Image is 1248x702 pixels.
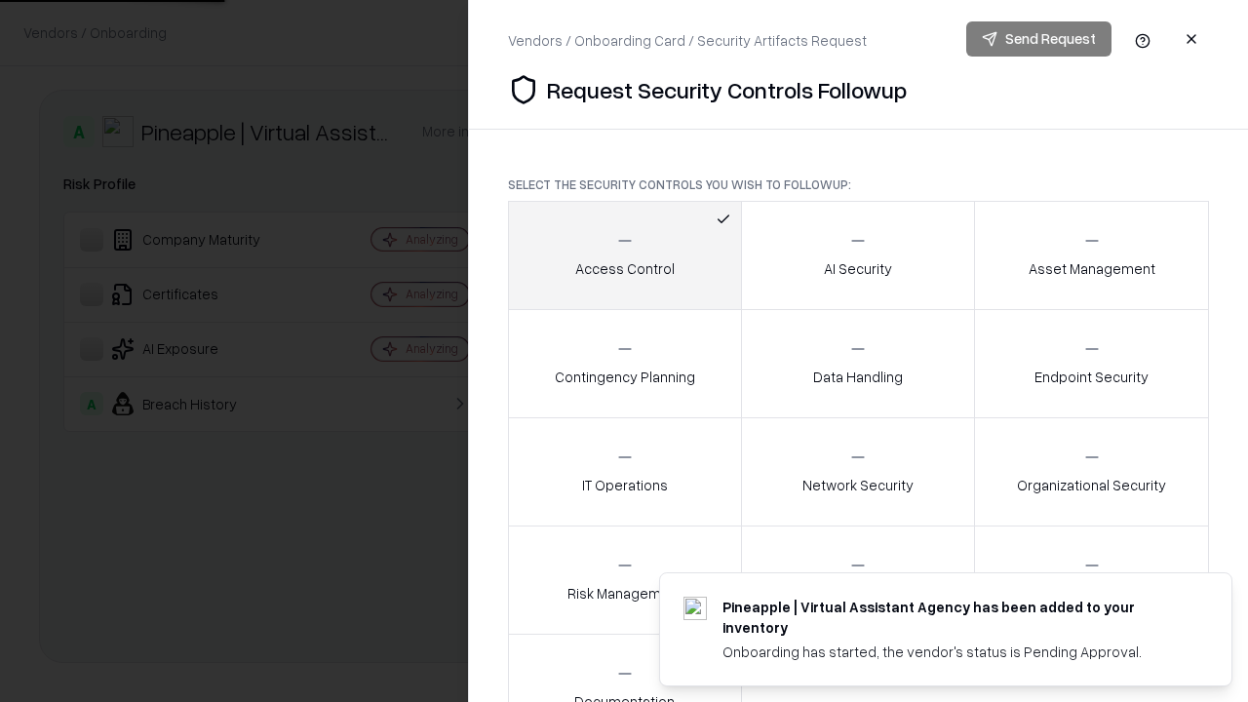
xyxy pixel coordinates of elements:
button: Access Control [508,201,742,310]
button: Contingency Planning [508,309,742,418]
button: AI Security [741,201,976,310]
p: Access Control [575,258,675,279]
p: Request Security Controls Followup [547,74,907,105]
p: Asset Management [1029,258,1155,279]
button: Threat Management [974,526,1209,635]
p: Organizational Security [1017,475,1166,495]
button: IT Operations [508,417,742,526]
div: Vendors / Onboarding Card / Security Artifacts Request [508,30,867,51]
p: Select the security controls you wish to followup: [508,176,1209,193]
p: Data Handling [813,367,903,387]
div: Pineapple | Virtual Assistant Agency has been added to your inventory [722,597,1185,638]
button: Asset Management [974,201,1209,310]
button: Network Security [741,417,976,526]
p: Contingency Planning [555,367,695,387]
div: Onboarding has started, the vendor's status is Pending Approval. [722,642,1185,662]
img: trypineapple.com [683,597,707,620]
button: Data Handling [741,309,976,418]
p: Endpoint Security [1034,367,1149,387]
button: Organizational Security [974,417,1209,526]
p: IT Operations [582,475,668,495]
button: Endpoint Security [974,309,1209,418]
button: Security Incidents [741,526,976,635]
p: Risk Management [567,583,682,604]
p: Network Security [802,475,914,495]
button: Risk Management [508,526,742,635]
p: AI Security [824,258,892,279]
